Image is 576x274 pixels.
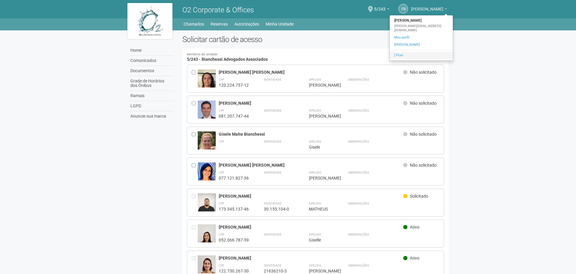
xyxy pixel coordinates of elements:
a: [PERSON_NAME] [390,41,453,48]
div: Giselle [309,237,333,243]
div: 122.730.267-30 [219,268,249,274]
strong: Identidade [264,264,282,267]
div: Entre em contato com a Aministração para solicitar o cancelamento ou 2a via [192,255,198,274]
img: user.jpg [198,131,216,152]
strong: Observações [348,171,369,174]
div: 120.224.757-12 [219,82,249,88]
span: Não solicitado [410,70,437,75]
div: [PERSON_NAME] [309,113,333,119]
div: 30.155.104-0 [264,206,294,212]
h4: 5/243 - Bianchessi Advogados Associados [187,53,444,62]
strong: Identidade [264,109,282,112]
div: MATHEUS [309,206,333,212]
span: Felipe Bianchessi [411,1,443,11]
img: logo.jpg [127,3,172,39]
img: user.jpg [198,100,216,120]
div: [PERSON_NAME] [309,82,333,88]
img: user.jpg [198,224,216,248]
a: Reservas [211,20,228,28]
a: Documentos [129,66,173,76]
div: Entre em contato com a Aministração para solicitar o cancelamento ou 2a via [192,193,198,212]
span: Não solicitado [410,101,437,106]
span: Solicitado [410,194,428,199]
a: Grade de Horários dos Ônibus [129,76,173,91]
a: Home [129,45,173,56]
a: 5/243 [374,8,389,12]
a: Comunicados [129,56,173,66]
strong: Identidade [264,171,282,174]
div: 081.207.747-44 [219,113,249,119]
div: [PERSON_NAME] [PERSON_NAME] [219,162,404,168]
div: [PERSON_NAME][EMAIL_ADDRESS][DOMAIN_NAME] [390,24,453,32]
img: user.jpg [198,69,216,93]
a: Sair [390,52,453,59]
div: [PERSON_NAME] [219,193,404,199]
strong: Apelido [309,171,321,174]
div: [PERSON_NAME] [309,175,333,181]
div: [PERSON_NAME] [219,255,404,261]
strong: Apelido [309,140,321,143]
strong: CPF [219,171,224,174]
strong: CPF [219,264,224,267]
strong: Observações [348,109,369,112]
div: Entre em contato com a Aministração para solicitar o cancelamento ou 2a via [192,224,198,243]
strong: Apelido [309,78,321,81]
span: Ativo [410,225,419,229]
strong: CPF [219,78,224,81]
strong: CPF [219,109,224,112]
strong: Apelido [309,109,321,112]
div: 21636210-3 [264,268,294,274]
strong: Identidade [264,233,282,236]
div: [PERSON_NAME] [219,100,404,106]
a: Minha Unidade [266,20,294,28]
a: Chamados [184,20,204,28]
a: [PERSON_NAME] [411,8,447,12]
span: 5/243 [374,1,386,11]
span: O2 Corporate & Offices [182,6,254,14]
strong: CPF [219,202,224,205]
strong: Apelido [309,202,321,205]
span: Não solicitado [410,163,437,168]
div: Gisele [309,144,333,150]
strong: Identidade [264,140,282,143]
span: Não solicitado [410,132,437,137]
img: user.jpg [198,162,216,182]
a: Anuncie sua marca [129,111,173,121]
strong: Observações [348,78,369,81]
div: [PERSON_NAME] [309,268,333,274]
img: user.jpg [198,193,216,217]
strong: Identidade [264,202,282,205]
a: LGPD [129,101,173,111]
div: 077.121.827-36 [219,175,249,181]
strong: Identidade [264,78,282,81]
small: Membros da unidade [187,53,444,56]
div: [PERSON_NAME] [219,224,404,230]
strong: Apelido [309,264,321,267]
strong: Observações [348,233,369,236]
div: [PERSON_NAME] [PERSON_NAME] [219,69,404,75]
strong: Observações [348,140,369,143]
a: Autorizações [234,20,259,28]
strong: Observações [348,264,369,267]
a: Meu perfil [390,34,453,41]
strong: Apelido [309,233,321,236]
a: Ramais [129,91,173,101]
strong: CPF [219,233,224,236]
div: Gisele Malte Bianchessi [219,131,404,137]
div: 173.345.137-46 [219,206,249,212]
a: FB [398,4,408,14]
strong: [PERSON_NAME] [390,17,453,24]
span: Ativo [410,256,419,260]
strong: CPF [219,140,224,143]
strong: Observações [348,202,369,205]
h2: Solicitar cartão de acesso [182,35,449,44]
div: 052.066.787-59 [219,237,249,243]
